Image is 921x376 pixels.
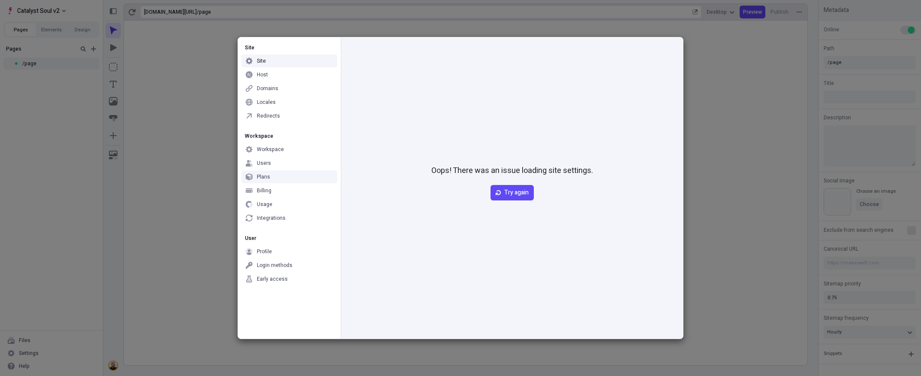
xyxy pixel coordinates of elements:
div: Locales [257,99,276,106]
div: Billing [257,187,271,194]
div: Redirects [257,112,280,119]
div: Usage [257,201,272,208]
button: Try again [491,185,534,200]
div: Login methods [257,262,292,269]
div: Users [257,160,271,167]
div: Oops! There was an issue loading site settings. [431,165,593,176]
div: Integrations [257,215,286,221]
div: User [241,235,337,242]
div: Workspace [241,133,337,139]
div: Profile [257,248,272,255]
div: Plans [257,173,270,180]
span: Try again [504,188,529,197]
div: Host [257,71,268,78]
div: Site [241,44,337,51]
div: Site [257,58,266,64]
div: Early access [257,276,288,282]
div: Domains [257,85,278,92]
div: Workspace [257,146,284,153]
